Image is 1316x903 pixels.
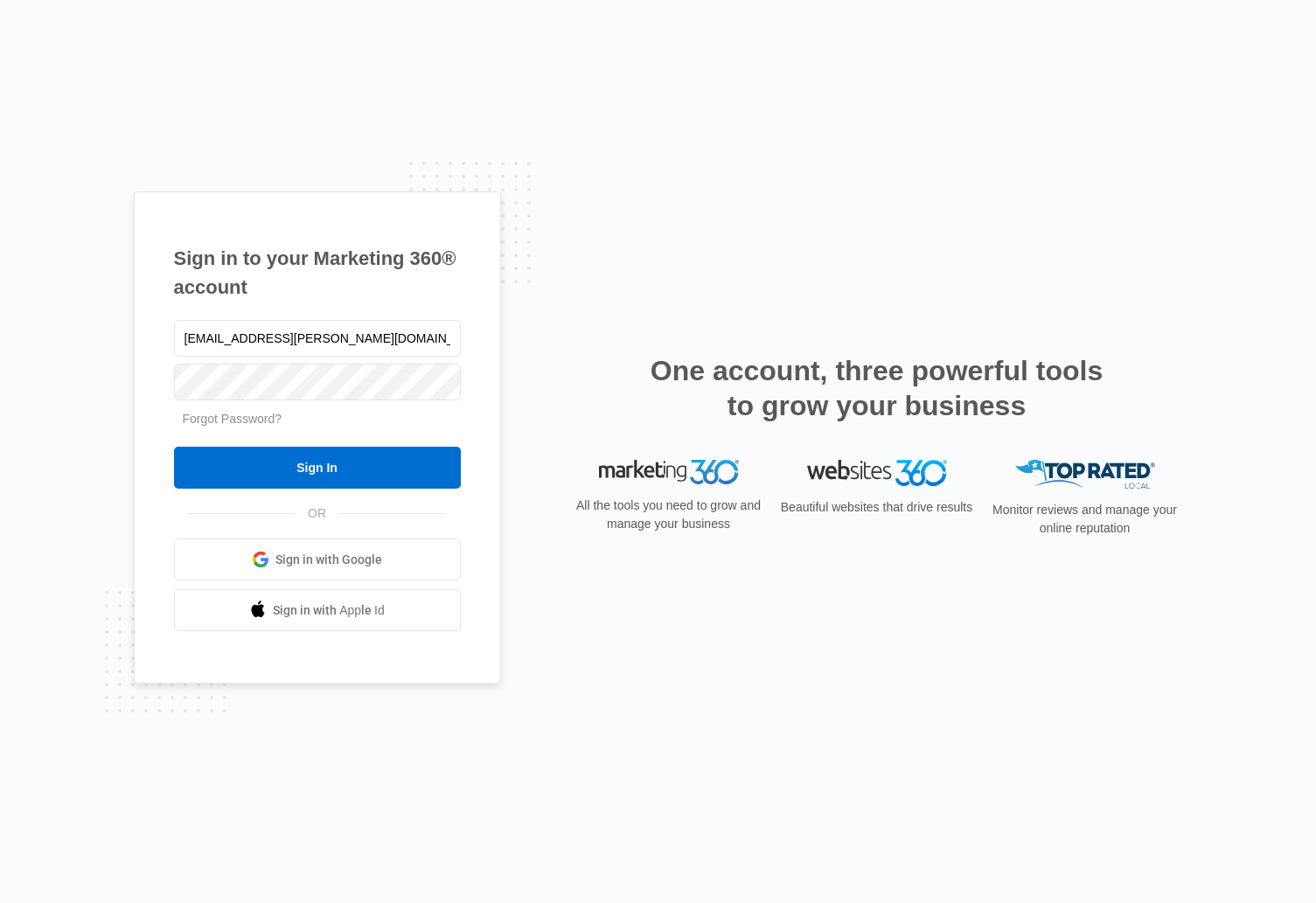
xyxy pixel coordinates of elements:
[645,353,1109,423] h2: One account, three powerful tools to grow your business
[174,538,461,580] a: Sign in with Google
[174,589,461,631] a: Sign in with Apple Id
[807,460,947,485] img: Websites 360
[571,497,767,533] p: All the tools you need to grow and manage your business
[1015,460,1155,489] img: Top Rated Local
[599,460,739,484] img: Marketing 360
[273,601,385,620] span: Sign in with Apple Id
[275,551,382,569] span: Sign in with Google
[183,412,282,426] a: Forgot Password?
[174,244,461,302] h1: Sign in to your Marketing 360® account
[174,320,461,357] input: Email
[296,504,338,523] span: OR
[174,447,461,489] input: Sign In
[987,501,1183,538] p: Monitor reviews and manage your online reputation
[779,498,975,517] p: Beautiful websites that drive results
